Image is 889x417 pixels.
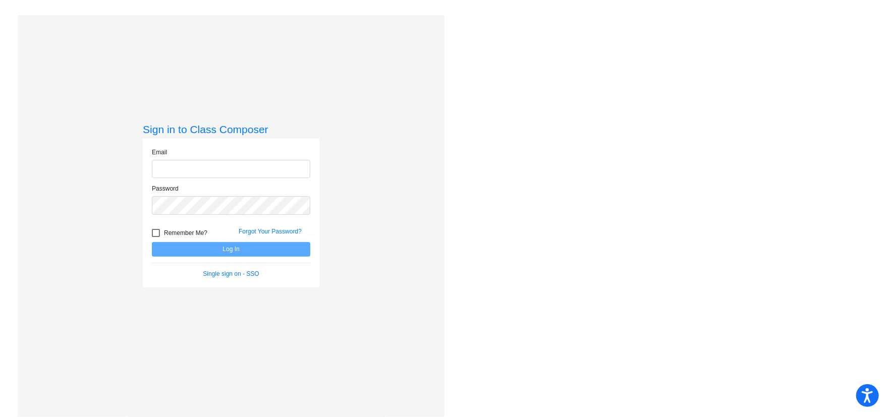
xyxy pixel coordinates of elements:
[164,227,207,239] span: Remember Me?
[143,123,319,136] h3: Sign in to Class Composer
[203,270,259,277] a: Single sign on - SSO
[152,242,310,257] button: Log In
[239,228,302,235] a: Forgot Your Password?
[152,184,179,193] label: Password
[152,148,167,157] label: Email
